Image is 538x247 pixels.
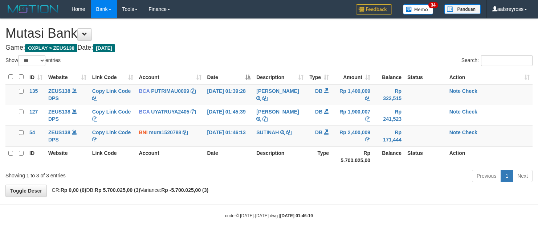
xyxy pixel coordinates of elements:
[373,105,404,125] td: Rp 241,523
[262,116,268,122] a: Copy MARWATI to clipboard
[365,137,370,143] a: Copy Rp 2,400,009 to clipboard
[332,146,373,167] th: Rp 5.700.025,00
[373,125,404,146] td: Rp 171,444
[373,84,404,105] td: Rp 322,515
[29,109,38,115] span: 127
[501,170,513,182] a: 1
[404,70,447,84] th: Status
[315,129,322,135] span: DB
[373,70,404,84] th: Balance
[89,70,136,84] th: Link Code: activate to sort column ascending
[151,109,189,115] a: UYATRUYA2405
[45,105,89,125] td: DPS
[472,170,501,182] a: Previous
[365,116,370,122] a: Copy Rp 1,900,007 to clipboard
[48,187,209,193] span: CR: DB: Variance:
[5,4,61,15] img: MOTION_logo.png
[204,70,254,84] th: Date: activate to sort column descending
[29,88,38,94] span: 135
[462,109,477,115] a: Check
[48,88,70,94] a: ZEUS138
[332,105,373,125] td: Rp 1,900,007
[449,109,461,115] a: Note
[151,88,189,94] a: PUTRIMAU0099
[48,129,70,135] a: ZEUS138
[365,95,370,101] a: Copy Rp 1,400,009 to clipboard
[92,129,131,143] a: Copy Link Code
[149,129,182,135] a: mura1520788
[332,125,373,146] td: Rp 2,400,009
[161,187,208,193] strong: Rp -5.700.025,00 (3)
[256,88,299,94] a: [PERSON_NAME]
[25,44,77,52] span: OXPLAY > ZEUS138
[204,125,254,146] td: [DATE] 01:46:13
[449,129,461,135] a: Note
[225,213,313,218] small: code © [DATE]-[DATE] dwg |
[306,70,332,84] th: Type: activate to sort column ascending
[332,84,373,105] td: Rp 1,400,009
[444,4,481,14] img: panduan.png
[5,169,219,179] div: Showing 1 to 3 of 3 entries
[356,4,392,15] img: Feedback.jpg
[45,146,89,167] th: Website
[462,88,477,94] a: Check
[461,55,533,66] label: Search:
[139,88,150,94] span: BCA
[332,70,373,84] th: Amount: activate to sort column ascending
[513,170,533,182] a: Next
[5,26,533,41] h1: Mutasi Bank
[89,146,136,167] th: Link Code
[27,70,45,84] th: ID: activate to sort column ascending
[139,129,148,135] span: BNI
[45,70,89,84] th: Website: activate to sort column ascending
[183,129,188,135] a: Copy mura1520788 to clipboard
[136,70,204,84] th: Account: activate to sort column ascending
[204,146,254,167] th: Date
[315,88,322,94] span: DB
[61,187,86,193] strong: Rp 0,00 (0)
[29,129,35,135] span: 54
[447,70,533,84] th: Action: activate to sort column ascending
[45,84,89,105] td: DPS
[404,146,447,167] th: Status
[481,55,533,66] input: Search:
[449,88,461,94] a: Note
[191,88,196,94] a: Copy PUTRIMAU0099 to clipboard
[18,55,45,66] select: Showentries
[256,129,279,135] a: SUTINAH
[428,2,438,8] span: 34
[204,105,254,125] td: [DATE] 01:45:39
[256,109,299,115] a: [PERSON_NAME]
[95,187,140,193] strong: Rp 5.700.025,00 (3)
[5,185,47,197] a: Toggle Descr
[139,109,150,115] span: BCA
[306,146,332,167] th: Type
[5,55,61,66] label: Show entries
[93,44,115,52] span: [DATE]
[447,146,533,167] th: Action
[253,146,306,167] th: Description
[403,4,433,15] img: Button%20Memo.svg
[191,109,196,115] a: Copy UYATRUYA2405 to clipboard
[253,70,306,84] th: Description: activate to sort column ascending
[315,109,322,115] span: DB
[48,109,70,115] a: ZEUS138
[204,84,254,105] td: [DATE] 01:39:28
[286,129,292,135] a: Copy SUTINAH to clipboard
[27,146,45,167] th: ID
[45,125,89,146] td: DPS
[136,146,204,167] th: Account
[92,88,131,101] a: Copy Link Code
[280,213,313,218] strong: [DATE] 01:46:19
[5,44,533,52] h4: Game: Date:
[92,109,131,122] a: Copy Link Code
[262,95,268,101] a: Copy SADAM HAPIPI to clipboard
[373,146,404,167] th: Balance
[462,129,477,135] a: Check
